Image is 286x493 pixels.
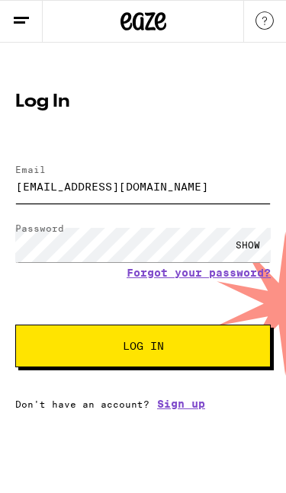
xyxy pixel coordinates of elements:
div: Don't have an account? [15,398,271,410]
button: Log In [15,325,271,367]
input: Email [15,169,271,203]
h1: Log In [15,93,271,111]
div: SHOW [225,228,271,262]
a: Forgot your password? [127,267,271,279]
span: Log In [123,341,164,351]
a: Sign up [157,398,205,410]
label: Email [15,165,46,174]
label: Password [15,223,64,233]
